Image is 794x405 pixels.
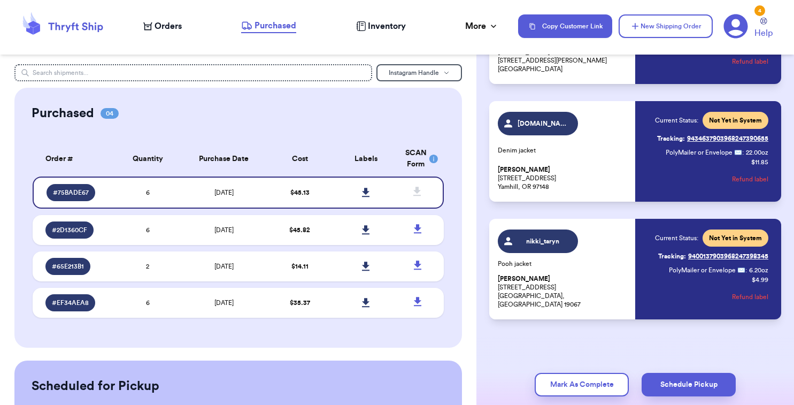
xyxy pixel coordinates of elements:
[754,5,765,16] div: 4
[498,165,629,191] p: [STREET_ADDRESS] Yamhill, OR 97148
[498,146,629,155] p: Denim jacket
[155,20,182,33] span: Orders
[657,130,768,147] a: Tracking:9434637903968247390655
[723,14,748,39] a: 4
[52,262,84,271] span: # 65E213B1
[498,166,550,174] span: [PERSON_NAME]
[619,14,713,38] button: New Shipping Order
[518,237,568,246] span: nikki_taryn
[32,105,94,122] h2: Purchased
[267,141,333,177] th: Cost
[181,141,267,177] th: Purchase Date
[146,189,150,196] span: 6
[290,300,310,306] span: $ 35.37
[657,134,685,143] span: Tracking:
[732,285,768,309] button: Refund label
[752,276,768,284] p: $4.99
[465,20,499,33] div: More
[658,248,768,265] a: Tracking:9400137903968247398345
[498,48,629,73] p: [STREET_ADDRESS][PERSON_NAME] [GEOGRAPHIC_DATA]
[666,149,742,156] span: PolyMailer or Envelope ✉️
[732,50,768,73] button: Refund label
[498,259,629,268] p: Pooh jacket
[291,263,309,270] span: $ 14.11
[290,189,310,196] span: $ 45.13
[241,19,296,33] a: Purchased
[143,20,182,33] a: Orders
[709,116,762,125] span: Not Yet in System
[655,116,698,125] span: Current Status:
[518,119,568,128] span: [DOMAIN_NAME]_
[214,263,234,270] span: [DATE]
[255,19,296,32] span: Purchased
[32,378,159,395] h2: Scheduled for Pickup
[146,300,150,306] span: 6
[214,227,234,233] span: [DATE]
[146,263,149,270] span: 2
[333,141,398,177] th: Labels
[754,27,773,40] span: Help
[14,64,373,81] input: Search shipments...
[732,167,768,191] button: Refund label
[389,70,439,76] span: Instagram Handle
[742,148,744,157] span: :
[115,141,181,177] th: Quantity
[53,188,89,197] span: # 75BADE67
[749,266,768,274] span: 6.20 oz
[146,227,150,233] span: 6
[33,141,115,177] th: Order #
[535,373,629,396] button: Mark As Complete
[518,14,612,38] button: Copy Customer Link
[745,266,747,274] span: :
[289,227,310,233] span: $ 45.82
[754,18,773,40] a: Help
[214,300,234,306] span: [DATE]
[52,226,87,234] span: # 2D1360CF
[498,274,629,309] p: [STREET_ADDRESS] [GEOGRAPHIC_DATA], [GEOGRAPHIC_DATA] 19067
[751,158,768,166] p: $11.85
[376,64,462,81] button: Instagram Handle
[655,234,698,242] span: Current Status:
[405,148,431,170] div: SCAN Form
[658,252,686,261] span: Tracking:
[356,20,406,33] a: Inventory
[709,234,762,242] span: Not Yet in System
[498,275,550,283] span: [PERSON_NAME]
[214,189,234,196] span: [DATE]
[746,148,768,157] span: 22.00 oz
[52,299,89,307] span: # EF34AEA8
[642,373,736,396] button: Schedule Pickup
[669,267,745,273] span: PolyMailer or Envelope ✉️
[101,108,119,119] span: 04
[368,20,406,33] span: Inventory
